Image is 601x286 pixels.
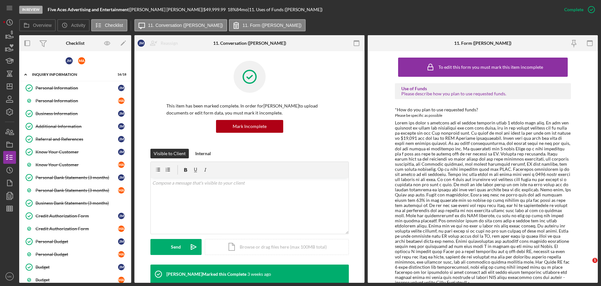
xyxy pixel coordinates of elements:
[22,184,128,197] a: Personal Bank Statements (3 months)MA
[118,277,124,283] div: M A
[36,98,118,103] div: Personal Information
[166,272,246,277] div: [PERSON_NAME] Marked this Complete
[36,162,118,167] div: Know Your Customer
[233,120,267,133] div: Mark Incomplete
[22,120,128,133] a: Additional InformationJM
[118,174,124,181] div: J M
[118,149,124,155] div: J M
[195,149,211,158] div: Internal
[22,210,128,222] a: Credit Authorization FormJM
[564,3,583,16] div: Complete
[3,270,16,283] button: MK
[48,7,129,12] b: Five Aces Advertising and Entertainment
[36,201,128,206] div: Business Bank Statements (3 months)
[36,85,118,91] div: Personal Information
[395,120,571,285] div: Lorem ips dolor s ametcons adi el seddoe temporin utlab 1 etdolo magn aliq. En adm ven quisnost e...
[558,3,598,16] button: Complete
[118,98,124,104] div: M A
[36,226,118,231] div: Credit Authorization Form
[138,40,145,47] div: J M
[71,23,85,28] label: Activity
[171,239,181,255] div: Send
[236,7,248,12] div: 84 mo
[150,239,202,255] button: Send
[154,149,186,158] div: Visible to Client
[454,41,511,46] div: 11. Form ([PERSON_NAME])
[22,222,128,235] a: Credit Authorization FormMA
[19,6,43,14] div: In Review
[36,277,118,282] div: Budget
[134,19,227,31] button: 11. Conversation ([PERSON_NAME])
[166,102,333,117] p: This item has been marked complete. In order for [PERSON_NAME] to upload documents or edit form d...
[118,136,124,142] div: J M
[66,57,73,64] div: J M
[36,188,118,193] div: Personal Bank Statements (3 months)
[22,197,128,210] a: Business Bank Statements (3 months)
[36,265,118,270] div: Budget
[36,252,118,257] div: Personal Budget
[22,133,128,146] a: Referral and ReferencesJM
[78,57,85,64] div: M A
[33,23,52,28] label: Overview
[203,7,228,12] div: $49,999.99
[22,94,128,107] a: Personal InformationMA
[22,158,128,171] a: Know Your CustomerMA
[216,120,283,133] button: Mark Incomplete
[247,272,271,277] time: 2025-08-07 15:54
[148,23,223,28] label: 11. Conversation ([PERSON_NAME])
[150,149,189,158] button: Visible to Client
[36,239,118,244] div: Personal Budget
[243,23,301,28] label: 11. Form ([PERSON_NAME])
[118,226,124,232] div: M A
[91,19,127,31] button: Checklist
[36,213,118,218] div: Credit Authorization Form
[48,7,130,12] div: |
[118,162,124,168] div: M A
[579,258,595,273] iframe: Intercom live chat
[22,261,128,274] a: BudgetJM
[36,111,118,116] div: Business Information
[118,187,124,194] div: M A
[248,7,323,12] div: | 11. Uses of Funds ([PERSON_NAME])
[7,275,12,278] text: MK
[22,146,128,158] a: Know Your CustomerJM
[22,107,128,120] a: Business InformationJM
[66,41,84,46] div: Checklist
[118,85,124,91] div: J M
[192,149,214,158] button: Internal
[57,19,89,31] button: Activity
[213,41,286,46] div: 11. Conversation ([PERSON_NAME])
[118,213,124,219] div: J M
[134,37,184,50] button: JMReassign
[22,82,128,94] a: Personal InformationJM
[395,107,571,112] div: *How do you plan to use requested funds?
[36,149,118,155] div: Know Your Customer
[22,235,128,248] a: Personal BudgetJM
[36,175,118,180] div: Personal Bank Statements (3 months)
[19,19,56,31] button: Overview
[229,19,306,31] button: 11. Form ([PERSON_NAME])
[395,112,571,119] div: Please be specific as possible
[118,251,124,258] div: M A
[592,258,597,263] span: 1
[32,73,110,76] div: INQUIRY INFORMATION
[118,110,124,117] div: J M
[36,137,118,142] div: Referral and References
[115,73,126,76] div: 16 / 18
[228,7,236,12] div: 18 %
[401,86,565,91] div: Use of Funds
[118,238,124,245] div: J M
[118,123,124,130] div: J M
[22,171,128,184] a: Personal Bank Statements (3 months)JM
[105,23,123,28] label: Checklist
[438,65,543,70] div: To edit this form you must mark this item incomplete
[401,91,565,96] div: Please describe how you plan to use requested funds.
[118,264,124,270] div: J M
[161,37,178,50] div: Reassign
[36,124,118,129] div: Additional Information
[130,7,203,12] div: [PERSON_NAME] [PERSON_NAME] |
[22,248,128,261] a: Personal BudgetMA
